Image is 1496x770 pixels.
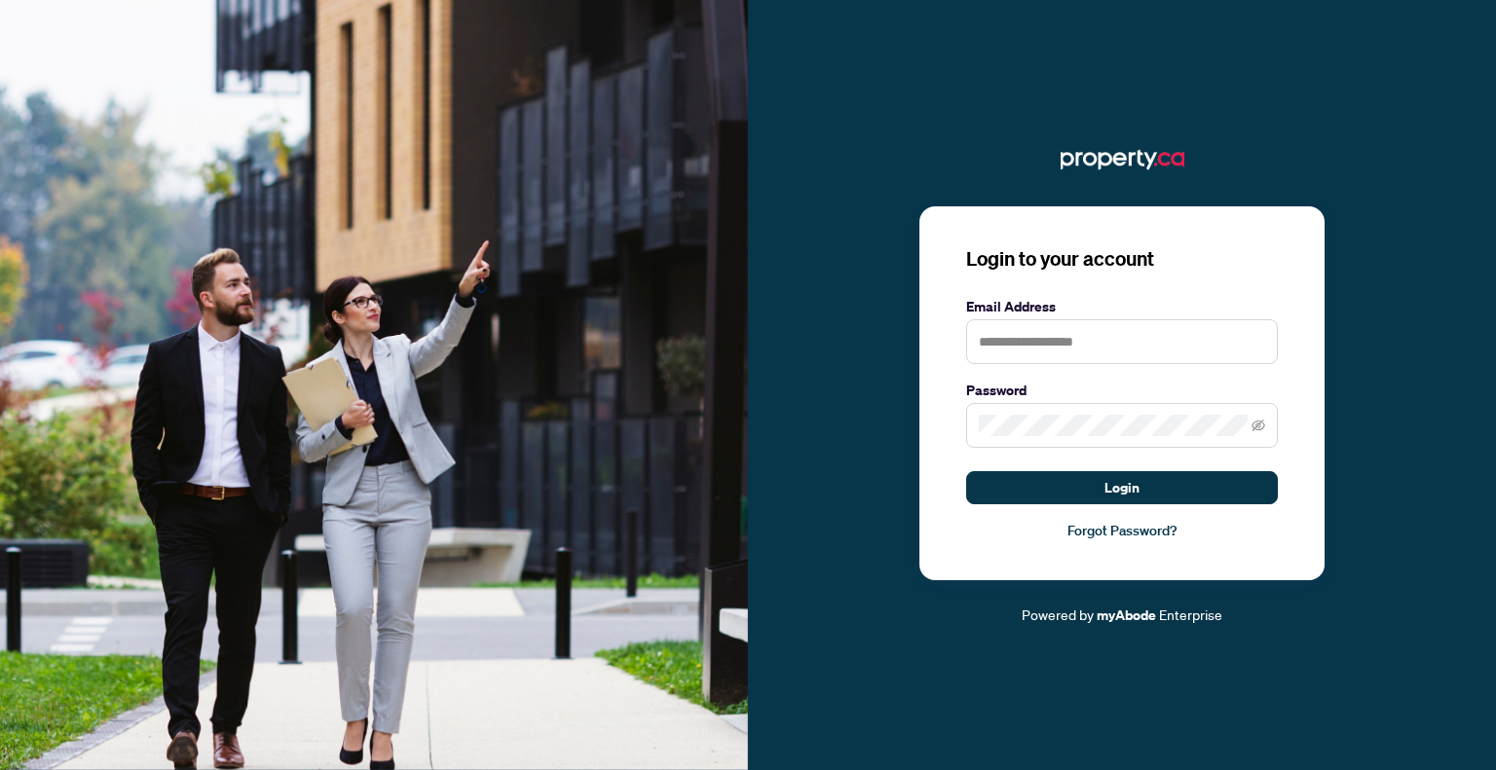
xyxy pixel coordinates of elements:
[966,520,1278,541] a: Forgot Password?
[966,471,1278,504] button: Login
[1252,419,1265,432] span: eye-invisible
[1159,605,1222,623] span: Enterprise
[966,245,1278,273] h3: Login to your account
[1061,144,1184,175] img: ma-logo
[1243,330,1266,353] keeper-lock: Open Keeper Popup
[1104,472,1140,503] span: Login
[966,380,1278,401] label: Password
[966,296,1278,317] label: Email Address
[1097,605,1156,626] a: myAbode
[1022,605,1094,623] span: Powered by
